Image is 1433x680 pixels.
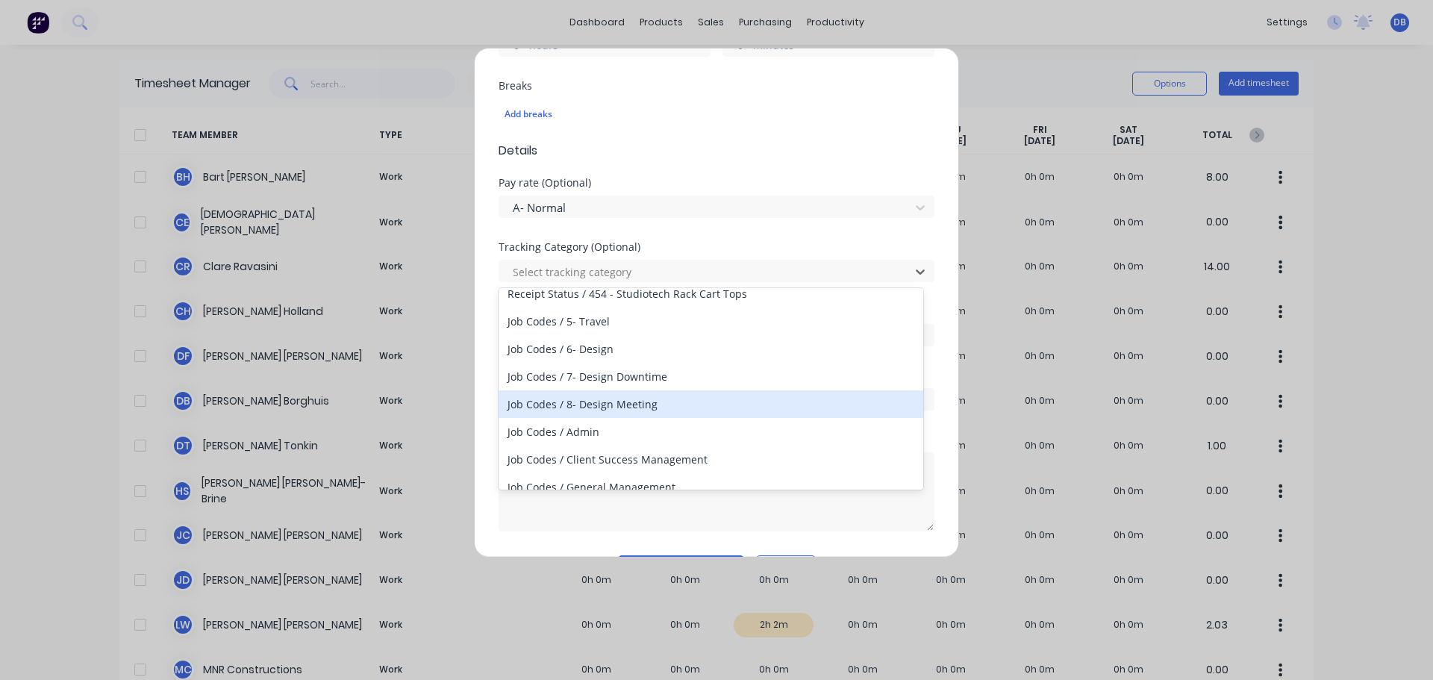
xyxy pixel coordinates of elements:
div: Pay rate (Optional) [499,178,934,188]
div: Add breaks [505,105,928,124]
button: Cancel [756,555,816,579]
span: Details [499,142,934,160]
div: Tracking Category (Optional) [499,242,934,252]
div: Breaks [499,81,934,91]
div: Job Codes / General Management [499,473,923,501]
div: Job Codes / 6- Design [499,335,923,363]
div: Job Codes / Client Success Management [499,446,923,473]
div: Receipt Status / 454 - Studiotech Rack Cart Tops [499,280,923,308]
div: Job Codes / 5- Travel [499,308,923,335]
div: Job Codes / Admin [499,418,923,446]
div: Job Codes / 7- Design Downtime [499,363,923,390]
button: Add manual time entry [618,555,744,579]
div: Job Codes / 8- Design Meeting [499,390,923,418]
